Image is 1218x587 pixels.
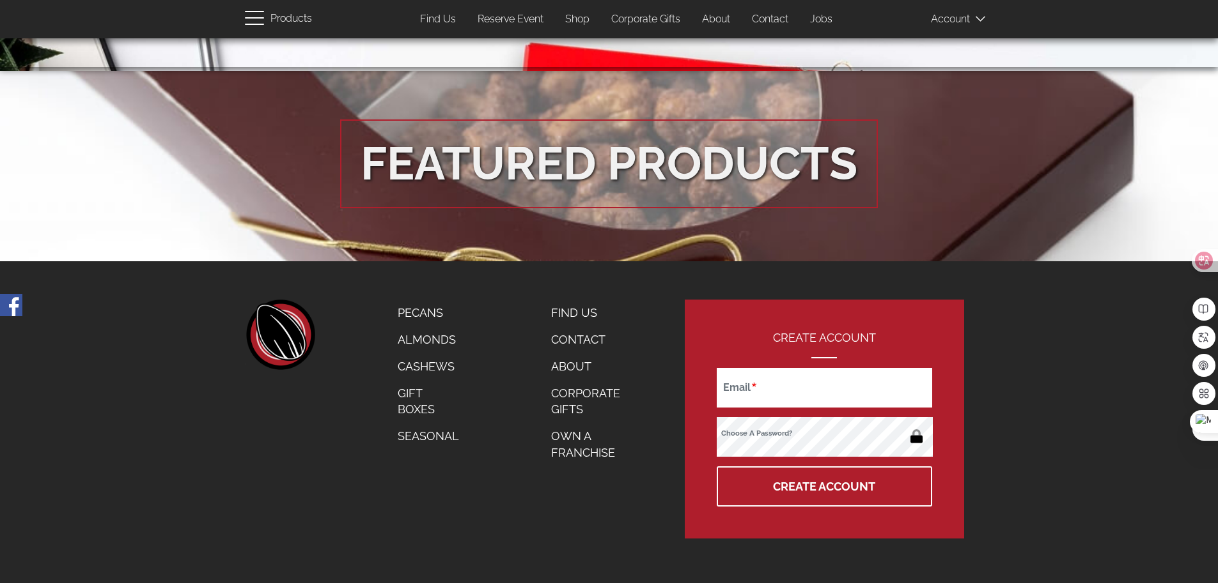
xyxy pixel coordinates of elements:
div: Featured Products [361,131,857,197]
a: Featured Products [340,119,878,208]
a: About [692,7,740,32]
a: home [245,300,315,370]
h2: Create Account [717,332,932,358]
input: Email [717,368,932,408]
a: Find Us [542,300,644,326]
a: Contact [542,326,644,353]
a: Cashews [388,353,469,380]
a: Reserve Event [468,7,553,32]
a: Pecans [388,300,469,326]
a: Contact [742,7,798,32]
a: Corporate Gifts [542,380,644,423]
a: Almonds [388,326,469,353]
a: Jobs [800,7,842,32]
a: Find Us [410,7,465,32]
a: Shop [556,7,599,32]
a: Seasonal [388,423,469,450]
a: About [542,353,644,380]
a: Gift Boxes [388,380,469,423]
a: Corporate Gifts [602,7,690,32]
button: Create Account [717,466,932,507]
span: Products [270,10,312,28]
a: Own a Franchise [542,423,644,466]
